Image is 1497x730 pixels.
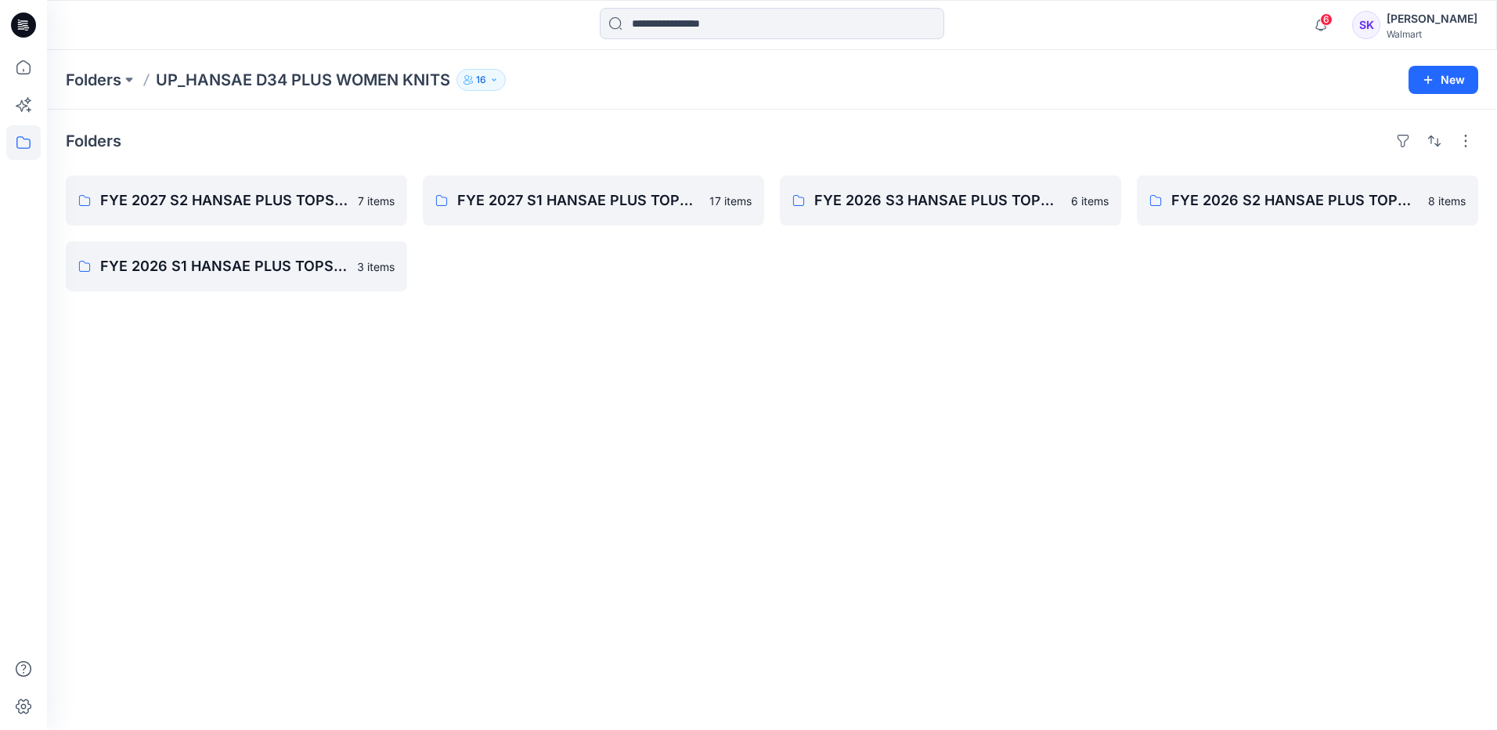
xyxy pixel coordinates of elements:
div: SK [1352,11,1380,39]
button: 16 [456,69,506,91]
div: Walmart [1387,28,1477,40]
p: FYE 2027 S1 HANSAE PLUS TOPS & DRESSES [457,190,700,211]
p: UP_HANSAE D34 PLUS WOMEN KNITS [156,69,450,91]
p: 7 items [358,193,395,209]
a: FYE 2026 S2 HANSAE PLUS TOPS & DRESSES8 items [1137,175,1478,226]
a: FYE 2027 S1 HANSAE PLUS TOPS & DRESSES17 items [423,175,764,226]
div: [PERSON_NAME] [1387,9,1477,28]
p: 16 [476,71,486,89]
p: FYE 2026 S2 HANSAE PLUS TOPS & DRESSES [1171,190,1419,211]
h4: Folders [66,132,121,150]
a: Folders [66,69,121,91]
p: 17 items [709,193,752,209]
p: FYE 2026 S3 HANSAE PLUS TOPS & DRESSES [814,190,1062,211]
a: FYE 2026 S1 HANSAE PLUS TOPS & DRESSES Board3 items [66,241,407,291]
button: New [1409,66,1478,94]
a: FYE 2027 S2 HANSAE PLUS TOPS & DRESSES7 items [66,175,407,226]
p: FYE 2026 S1 HANSAE PLUS TOPS & DRESSES Board [100,255,348,277]
a: FYE 2026 S3 HANSAE PLUS TOPS & DRESSES6 items [780,175,1121,226]
span: 6 [1320,13,1333,26]
p: 8 items [1428,193,1466,209]
p: 6 items [1071,193,1109,209]
p: FYE 2027 S2 HANSAE PLUS TOPS & DRESSES [100,190,348,211]
p: 3 items [357,258,395,275]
